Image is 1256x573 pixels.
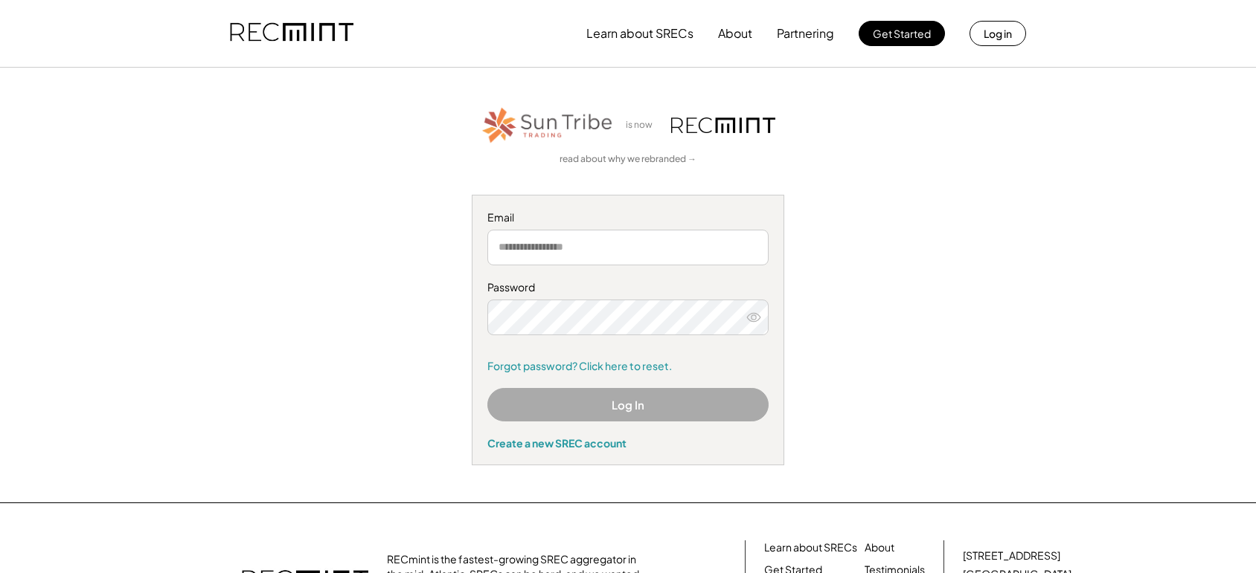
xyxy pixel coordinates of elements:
[487,280,769,295] div: Password
[671,117,775,133] img: recmint-logotype%403x.png
[487,388,769,421] button: Log In
[230,8,353,59] img: recmint-logotype%403x.png
[487,359,769,374] a: Forgot password? Click here to reset.
[777,19,834,48] button: Partnering
[963,548,1060,563] div: [STREET_ADDRESS]
[718,19,752,48] button: About
[859,21,945,46] button: Get Started
[622,119,664,132] div: is now
[865,540,894,555] a: About
[487,436,769,450] div: Create a new SREC account
[560,153,696,166] a: read about why we rebranded →
[970,21,1026,46] button: Log in
[487,210,769,225] div: Email
[586,19,693,48] button: Learn about SRECs
[764,540,857,555] a: Learn about SRECs
[481,105,615,146] img: STT_Horizontal_Logo%2B-%2BColor.png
